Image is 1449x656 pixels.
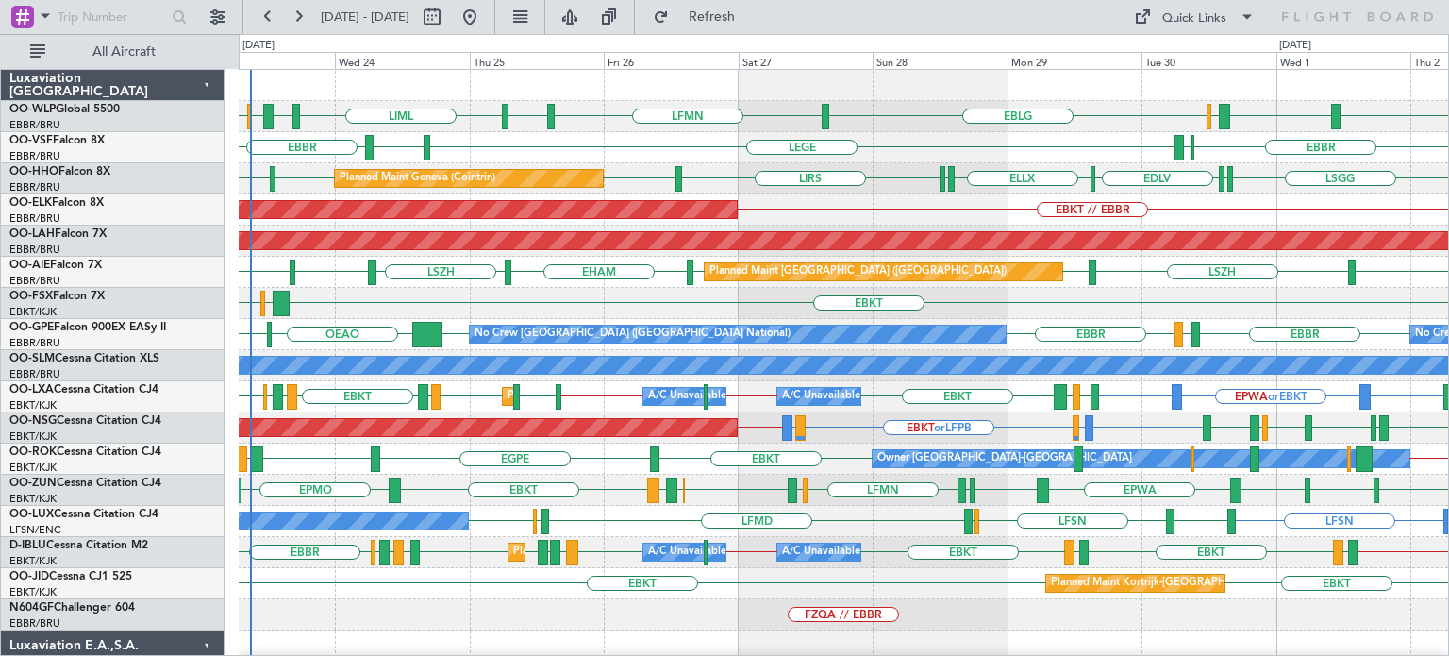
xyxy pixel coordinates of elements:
[9,197,52,209] span: OO-ELK
[9,478,57,489] span: OO-ZUN
[201,52,336,69] div: Tue 23
[9,384,158,395] a: OO-LXACessna Citation CJ4
[9,509,158,520] a: OO-LUXCessna Citation CJ4
[9,602,135,614] a: N604GFChallenger 604
[9,509,54,520] span: OO-LUX
[9,118,60,132] a: EBBR/BRU
[9,540,148,551] a: D-IBLUCessna Citation M2
[470,52,605,69] div: Thu 25
[9,478,161,489] a: OO-ZUNCessna Citation CJ4
[9,492,57,506] a: EBKT/KJK
[782,382,860,411] div: A/C Unavailable
[9,446,57,458] span: OO-ROK
[9,228,55,240] span: OO-LAH
[9,243,60,257] a: EBBR/BRU
[1008,52,1142,69] div: Mon 29
[1276,52,1411,69] div: Wed 1
[9,446,161,458] a: OO-ROKCessna Citation CJ4
[9,523,61,537] a: LFSN/ENC
[513,538,724,566] div: Planned Maint Nice ([GEOGRAPHIC_DATA])
[9,415,57,427] span: OO-NSG
[9,571,49,582] span: OO-JID
[9,291,105,302] a: OO-FSXFalcon 7X
[9,180,60,194] a: EBBR/BRU
[9,291,53,302] span: OO-FSX
[1124,2,1264,32] button: Quick Links
[739,52,874,69] div: Sat 27
[9,135,53,146] span: OO-VSF
[9,336,60,350] a: EBBR/BRU
[9,260,102,271] a: OO-AIEFalcon 7X
[9,322,54,333] span: OO-GPE
[1279,38,1311,54] div: [DATE]
[604,52,739,69] div: Fri 26
[340,164,495,193] div: Planned Maint Geneva (Cointrin)
[58,3,166,31] input: Trip Number
[648,538,999,566] div: A/C Unavailable [GEOGRAPHIC_DATA] ([GEOGRAPHIC_DATA] National)
[9,353,55,364] span: OO-SLM
[9,461,57,475] a: EBKT/KJK
[9,540,46,551] span: D-IBLU
[673,10,752,24] span: Refresh
[9,166,110,177] a: OO-HHOFalcon 8X
[648,382,999,411] div: A/C Unavailable [GEOGRAPHIC_DATA] ([GEOGRAPHIC_DATA] National)
[9,353,159,364] a: OO-SLMCessna Citation XLS
[242,38,275,54] div: [DATE]
[644,2,758,32] button: Refresh
[9,104,120,115] a: OO-WLPGlobal 5500
[9,104,56,115] span: OO-WLP
[49,45,199,59] span: All Aircraft
[475,320,791,348] div: No Crew [GEOGRAPHIC_DATA] ([GEOGRAPHIC_DATA] National)
[508,382,727,411] div: Planned Maint Kortrijk-[GEOGRAPHIC_DATA]
[9,415,161,427] a: OO-NSGCessna Citation CJ4
[21,37,205,67] button: All Aircraft
[782,538,1083,566] div: A/C Unavailable [GEOGRAPHIC_DATA]-[GEOGRAPHIC_DATA]
[9,571,132,582] a: OO-JIDCessna CJ1 525
[9,398,57,412] a: EBKT/KJK
[9,135,105,146] a: OO-VSFFalcon 8X
[1051,569,1271,597] div: Planned Maint Kortrijk-[GEOGRAPHIC_DATA]
[709,258,1007,286] div: Planned Maint [GEOGRAPHIC_DATA] ([GEOGRAPHIC_DATA])
[1162,9,1226,28] div: Quick Links
[877,445,1132,473] div: Owner [GEOGRAPHIC_DATA]-[GEOGRAPHIC_DATA]
[9,384,54,395] span: OO-LXA
[9,149,60,163] a: EBBR/BRU
[9,211,60,226] a: EBBR/BRU
[9,305,57,319] a: EBKT/KJK
[9,429,57,444] a: EBKT/KJK
[1141,52,1276,69] div: Tue 30
[335,52,470,69] div: Wed 24
[9,616,60,631] a: EBBR/BRU
[9,260,50,271] span: OO-AIE
[321,8,409,25] span: [DATE] - [DATE]
[9,585,57,599] a: EBKT/KJK
[9,322,166,333] a: OO-GPEFalcon 900EX EASy II
[9,197,104,209] a: OO-ELKFalcon 8X
[9,274,60,288] a: EBBR/BRU
[9,554,57,568] a: EBKT/KJK
[9,228,107,240] a: OO-LAHFalcon 7X
[873,52,1008,69] div: Sun 28
[9,166,58,177] span: OO-HHO
[9,602,54,614] span: N604GF
[9,367,60,381] a: EBBR/BRU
